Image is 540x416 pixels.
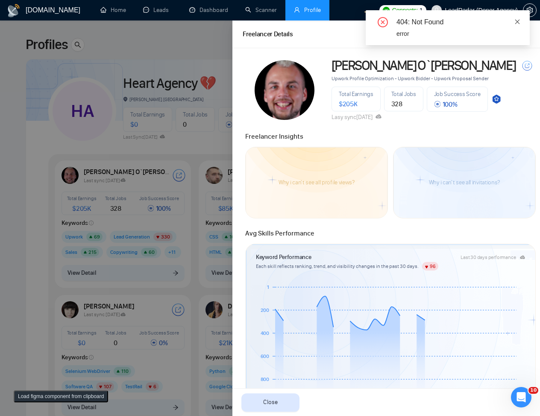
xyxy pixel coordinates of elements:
[245,229,314,237] span: Avg Skills Performance
[261,330,270,336] tspan: 400
[332,58,532,73] a: [PERSON_NAME] O`[PERSON_NAME]
[383,7,390,14] img: upwork-logo.png
[434,7,440,13] span: user
[391,100,402,108] span: 328
[294,7,300,13] span: user
[429,180,500,186] article: Why i can't see all invitations?
[189,6,228,14] a: dashboardDashboard
[261,307,270,313] tspan: 200
[267,285,269,291] tspan: 1
[396,29,519,38] div: error
[279,180,355,186] article: Why i can't see all profile views?
[514,19,520,25] span: close
[339,100,358,108] span: $ 205K
[391,90,416,98] span: Total Jobs
[245,132,303,140] span: Freelancer Insights
[339,90,373,98] span: Total Earnings
[392,6,418,15] span: Connects:
[261,377,270,383] tspan: 800
[100,6,126,14] a: homeHome
[241,393,299,412] button: Close
[491,94,501,104] img: top_rated
[528,387,538,394] span: 10
[261,354,270,360] tspan: 600
[434,90,481,98] span: Job Success Score
[332,58,515,73] span: [PERSON_NAME] O`[PERSON_NAME]
[256,253,311,262] article: Keyword Performance
[7,4,21,17] img: logo
[434,100,458,108] span: 100 %
[332,113,382,121] span: Lasy sync [DATE]
[256,262,525,271] article: Each skill reflects ranking, trend, and visibility changes in the past 30 days.
[304,6,321,14] span: Profile
[461,255,516,260] div: Last 30 days performance
[243,29,293,40] div: Freelancer Details
[420,6,423,15] span: 1
[245,6,277,14] a: searchScanner
[263,398,278,407] span: Close
[332,76,489,81] span: Upwork Profile Optimization - Upwork Bidder - Upwork Proposal Sender
[396,17,519,27] div: 404: Not Found
[511,387,531,407] iframe: Intercom live chat
[378,17,388,27] span: close-circle
[143,6,172,14] a: messageLeads
[430,263,436,269] span: 96
[523,3,537,17] button: setting
[523,7,537,14] a: setting
[255,60,314,120] img: c10GBoLTXSPpA_GbOW6Asz6ezzq94sh5Qpa9HzqRBbZM5X61F0yulIkAfLUkUaRz18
